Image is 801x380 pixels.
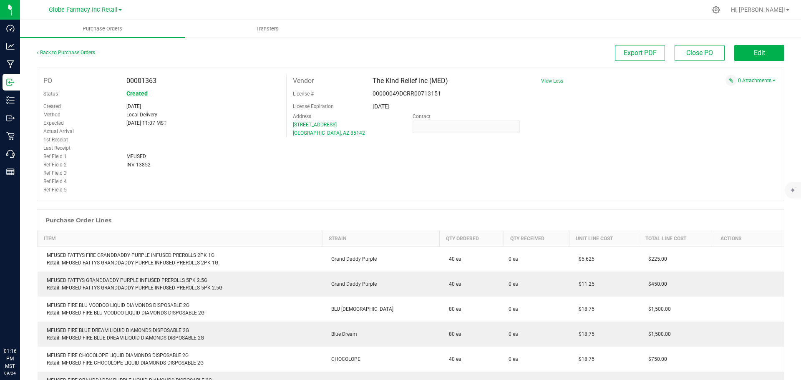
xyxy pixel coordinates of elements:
[25,312,35,322] iframe: Resource center unread badge
[644,256,667,262] span: $225.00
[574,281,594,287] span: $11.25
[126,90,148,97] span: Created
[322,231,440,247] th: Strain
[38,231,322,247] th: Item
[43,75,52,87] label: PO
[20,20,185,38] a: Purchase Orders
[4,347,16,370] p: 01:16 PM MST
[293,112,311,121] label: Address
[413,112,431,121] label: Contact
[49,6,118,13] span: Globe Farmacy Inc Retail
[413,121,520,133] input: Format: (999) 999-9999
[43,161,67,169] label: Ref Field 2
[293,130,342,136] span: [GEOGRAPHIC_DATA],
[725,75,737,86] span: Attach a document
[293,103,334,110] label: License Expiration
[624,49,657,57] span: Export PDF
[126,154,146,159] span: MFUSED
[43,111,60,119] label: Method
[541,78,563,84] a: View Less
[43,102,61,111] label: Created
[675,45,725,61] button: Close PO
[754,49,765,57] span: Edit
[6,96,15,104] inline-svg: Inventory
[373,77,448,85] span: The Kind Relief Inc (MED)
[43,152,67,161] label: Ref Field 1
[327,281,377,287] span: Grand Daddy Purple
[445,356,461,362] span: 40 ea
[6,132,15,140] inline-svg: Retail
[504,231,569,247] th: Qty Received
[440,231,504,247] th: Qty Ordered
[6,24,15,33] inline-svg: Dashboard
[6,42,15,50] inline-svg: Analytics
[126,103,141,109] span: [DATE]
[445,306,461,312] span: 80 ea
[327,306,393,312] span: BLU [DEMOGRAPHIC_DATA]
[43,127,74,136] label: Actual Arrival
[327,356,360,362] span: CHOCOLOPE
[574,306,594,312] span: $18.75
[509,280,518,288] span: 0 ea
[71,25,133,33] span: Purchase Orders
[615,45,665,61] button: Export PDF
[445,256,461,262] span: 40 ea
[731,6,785,13] span: Hi, [PERSON_NAME]!
[43,136,68,144] label: 1st Receipt
[185,20,350,38] a: Transfers
[714,231,784,247] th: Actions
[293,75,314,87] label: Vendor
[569,231,639,247] th: Unit Line Cost
[43,144,71,152] label: Last Receipt
[43,277,317,292] div: MFUSED FATTYS GRANDDADDY PURPLE INFUSED PREROLLS 5PK 2.5G Retail: MFUSED FATTYS GRANDDADDY PURPLE...
[293,88,314,100] label: License #
[43,88,58,100] label: Status
[327,256,377,262] span: Grand Daddy Purple
[686,49,713,57] span: Close PO
[6,150,15,158] inline-svg: Call Center
[509,330,518,338] span: 0 ea
[734,45,784,61] button: Edit
[126,162,151,168] span: INV 13852
[126,112,157,118] span: Local Delivery
[37,50,95,55] a: Back to Purchase Orders
[126,77,156,85] span: 00001363
[509,255,518,263] span: 0 ea
[373,90,441,97] span: 00000049DCRR00713151
[445,281,461,287] span: 40 ea
[45,217,111,224] h1: Purchase Order Lines
[350,130,365,136] span: 85142
[6,114,15,122] inline-svg: Outbound
[43,327,317,342] div: MFUSED FIRE BLUE DREAM LIQUID DIAMONDS DISPOSABLE 2G Retail: MFUSED FIRE BLUE DREAM LIQUID DIAMON...
[43,352,317,367] div: MFUSED FIRE CHOCOLOPE LIQUID DIAMONDS DISPOSABLE 2G Retail: MFUSED FIRE CHOCOLOPE LIQUID DIAMONDS...
[445,331,461,337] span: 80 ea
[293,122,337,128] span: [STREET_ADDRESS]
[43,119,64,127] label: Expected
[327,331,357,337] span: Blue Dream
[43,252,317,267] div: MFUSED FATTYS FIRE GRANDDADDY PURPLE INFUSED PREROLLS 2PK 1G Retail: MFUSED FATTYS GRANDDADDY PUR...
[644,356,667,362] span: $750.00
[4,370,16,376] p: 09/24
[43,169,67,177] label: Ref Field 3
[738,78,776,83] a: 0 Attachments
[244,25,290,33] span: Transfers
[6,60,15,68] inline-svg: Manufacturing
[509,355,518,363] span: 0 ea
[639,231,714,247] th: Total Line Cost
[373,103,390,110] span: [DATE]
[574,356,594,362] span: $18.75
[574,256,594,262] span: $5.625
[574,331,594,337] span: $18.75
[644,281,667,287] span: $450.00
[43,177,67,186] label: Ref Field 4
[8,313,33,338] iframe: Resource center
[343,130,349,136] span: AZ
[644,306,671,312] span: $1,500.00
[126,120,166,126] span: [DATE] 11:07 MST
[644,331,671,337] span: $1,500.00
[43,186,67,194] label: Ref Field 5
[293,122,365,136] a: [STREET_ADDRESS] [GEOGRAPHIC_DATA], AZ 85142
[6,168,15,176] inline-svg: Reports
[711,6,721,14] div: Manage settings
